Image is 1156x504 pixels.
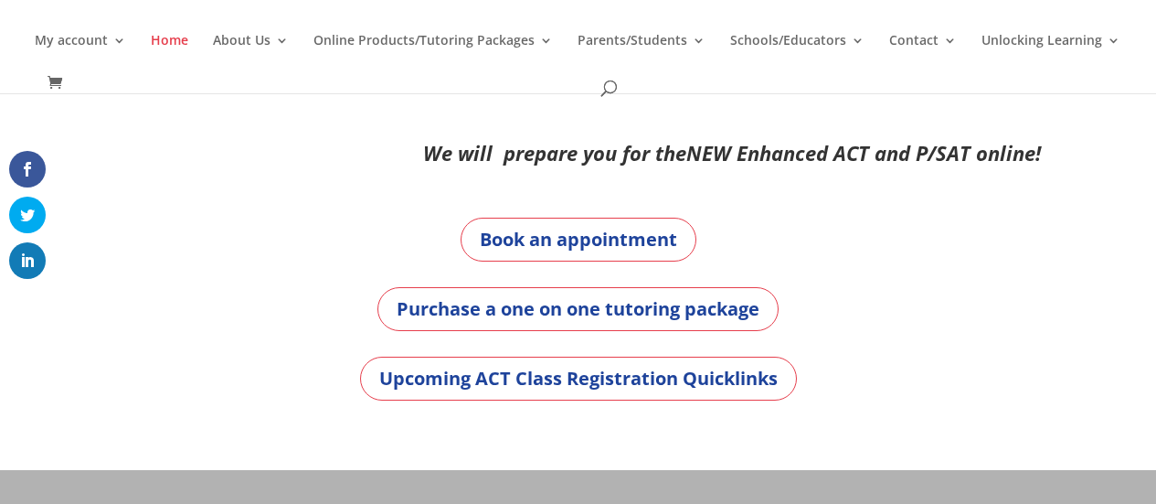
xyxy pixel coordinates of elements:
a: Contact [889,34,957,77]
a: Online Products/Tutoring Packages [313,34,553,77]
em: NEW Enhanced ACT and P/SAT online! [686,139,1041,166]
a: Parents/Students [578,34,705,77]
a: Schools/Educators [730,34,864,77]
a: Upcoming ACT Class Registration Quicklinks [360,357,797,401]
a: My account [35,34,126,77]
a: Unlocking Learning [981,34,1120,77]
a: About Us [213,34,289,77]
a: Home [151,34,188,77]
a: Book an appointment [461,218,696,262]
a: Purchase a one on one tutoring package [377,287,779,331]
em: We will prepare you for the [423,139,686,166]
